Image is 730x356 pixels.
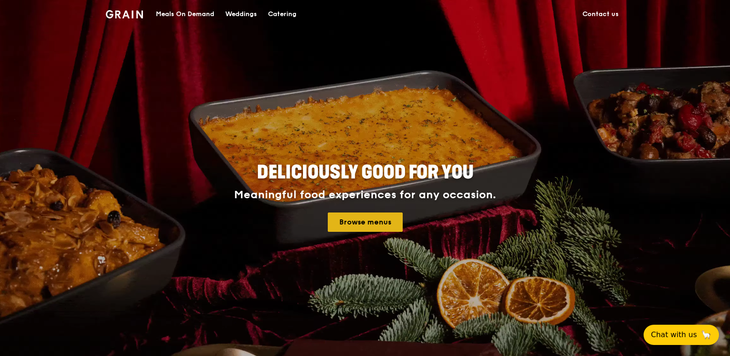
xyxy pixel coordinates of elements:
[644,325,719,345] button: Chat with us🦙
[220,0,262,28] a: Weddings
[225,0,257,28] div: Weddings
[262,0,302,28] a: Catering
[156,0,214,28] div: Meals On Demand
[328,212,403,232] a: Browse menus
[701,329,712,340] span: 🦙
[106,10,143,18] img: Grain
[577,0,624,28] a: Contact us
[200,189,530,201] div: Meaningful food experiences for any occasion.
[651,329,697,340] span: Chat with us
[257,161,473,184] span: Deliciously good for you
[268,0,297,28] div: Catering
